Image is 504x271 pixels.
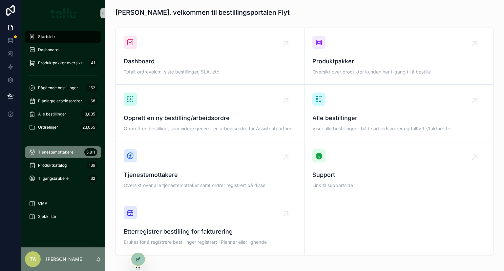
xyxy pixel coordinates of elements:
span: Viser alle bestillinger - både arbeidsordrer og fullførte/fakturerte [312,125,485,132]
a: Startside [25,31,101,43]
span: Oversikt over alle tjenestemottaker samt ordrer registrert på disse [124,182,296,189]
a: Dashboard [25,44,101,56]
span: Pågående bestillinger [38,85,78,91]
span: Opprett en ny bestilling/arbeidsordre [124,114,296,123]
a: ProduktpakkerOversikt over produkter kunden har tilgang til å bestille [304,28,493,85]
a: Tjenestemottakere5,811 [25,146,101,158]
a: DashboardTotalt ordrevolum, siste bestillinger, SLA, etc [116,28,304,85]
span: Alle bestillinger [38,112,66,117]
a: TjenestemottakereOversikt over alle tjenestemottaker samt ordrer registrert på disse [116,141,304,198]
div: 23,055 [80,123,97,131]
a: Alle bestillinger13,035 [25,108,101,120]
a: Sjekkliste [25,211,101,222]
span: Brukes for å registrere bestillinger registrert i Planner eller lignende [124,239,296,245]
span: Tilgangsbrukere [38,176,69,181]
a: Produktpakker oversikt41 [25,57,101,69]
div: 41 [89,59,97,67]
span: Oversikt over produkter kunden har tilgang til å bestille [312,69,485,75]
a: Etterregistrer bestilling for faktureringBrukes for å registrere bestillinger registrert i Planne... [116,198,304,255]
div: 32 [89,175,97,182]
span: Support [312,170,485,179]
img: App logo [50,8,76,18]
span: Startside [38,34,55,39]
span: Opprett en bestilling, som videre generer en arbeidsordre for Assistentpartner [124,125,296,132]
span: Produktpakker oversikt [38,60,82,66]
div: 68 [89,97,97,105]
a: Alle bestillingerViser alle bestillinger - både arbeidsordrer og fullførte/fakturerte [304,85,493,141]
span: TA [30,255,36,263]
span: Totalt ordrevolum, siste bestillinger, SLA, etc [124,69,296,75]
div: scrollable content [21,26,105,231]
a: Opprett en ny bestilling/arbeidsordreOpprett en bestilling, som videre generer en arbeidsordre fo... [116,85,304,141]
span: Link til supportside [312,182,485,189]
div: 13,035 [81,110,97,118]
a: Planlagte arbeidsordrer68 [25,95,101,107]
span: Produktkatalog [38,163,67,168]
span: Etterregistrer bestilling for fakturering [124,227,296,236]
span: Sjekkliste [38,214,56,219]
a: SupportLink til supportside [304,141,493,198]
a: Pågående bestillinger162 [25,82,101,94]
span: Planlagte arbeidsordrer [38,98,82,104]
span: Ordrelinjer [38,125,58,130]
div: 5,811 [84,148,97,156]
a: CMP [25,198,101,209]
div: 162 [87,84,97,92]
h1: [PERSON_NAME], velkommen til bestillingsportalen Flyt [115,8,290,17]
span: Dashboard [124,57,296,66]
span: Produktpakker [312,57,485,66]
a: Ordrelinjer23,055 [25,121,101,133]
p: [PERSON_NAME] [46,256,84,262]
span: CMP [38,201,47,206]
a: Tilgangsbrukere32 [25,173,101,184]
div: 139 [87,161,97,169]
span: Tjenestemottakere [38,150,73,155]
a: Produktkatalog139 [25,159,101,171]
span: Tjenestemottakere [124,170,296,179]
span: Alle bestillinger [312,114,485,123]
span: Dashboard [38,47,58,52]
